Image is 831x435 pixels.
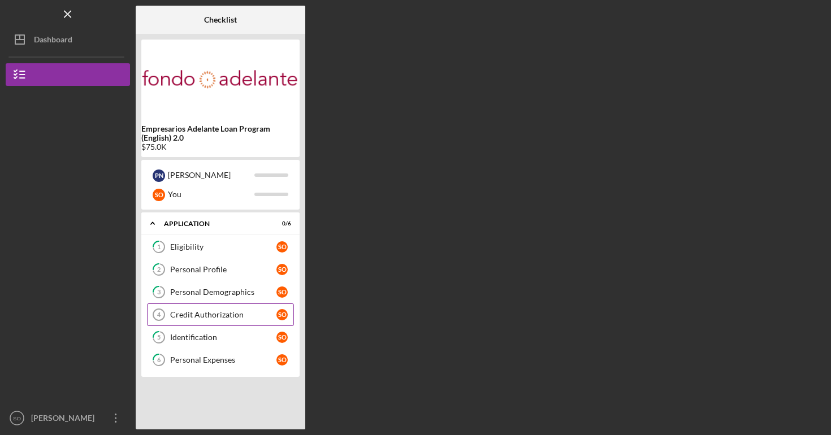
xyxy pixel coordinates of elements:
tspan: 3 [157,289,161,296]
div: Personal Expenses [170,355,276,364]
div: P N [153,169,165,182]
div: 0 / 6 [271,220,291,227]
div: S O [153,189,165,201]
button: Dashboard [6,28,130,51]
div: Personal Demographics [170,288,276,297]
div: Application [164,220,263,227]
tspan: 5 [157,334,161,341]
a: 6Personal ExpensesSO [147,349,294,371]
tspan: 4 [157,311,161,318]
div: $75.0K [141,142,300,151]
a: 5IdentificationSO [147,326,294,349]
tspan: 1 [157,243,161,251]
div: Credit Authorization [170,310,276,319]
tspan: 2 [157,266,161,273]
a: 4Credit AuthorizationSO [147,303,294,326]
b: Empresarios Adelante Loan Program (English) 2.0 [141,124,300,142]
div: S O [276,354,288,366]
div: Dashboard [34,28,72,54]
div: S O [276,264,288,275]
button: SO[PERSON_NAME] [6,407,130,429]
div: Personal Profile [170,265,276,274]
div: Eligibility [170,242,276,251]
a: 3Personal DemographicsSO [147,281,294,303]
a: 1EligibilitySO [147,236,294,258]
img: Product logo [141,45,300,113]
tspan: 6 [157,356,161,364]
div: You [168,185,254,204]
div: [PERSON_NAME] [168,166,254,185]
a: 2Personal ProfileSO [147,258,294,281]
b: Checklist [204,15,237,24]
div: S O [276,332,288,343]
div: S O [276,309,288,320]
div: [PERSON_NAME] [28,407,102,432]
text: SO [13,415,21,421]
div: S O [276,286,288,298]
div: Identification [170,333,276,342]
div: S O [276,241,288,253]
